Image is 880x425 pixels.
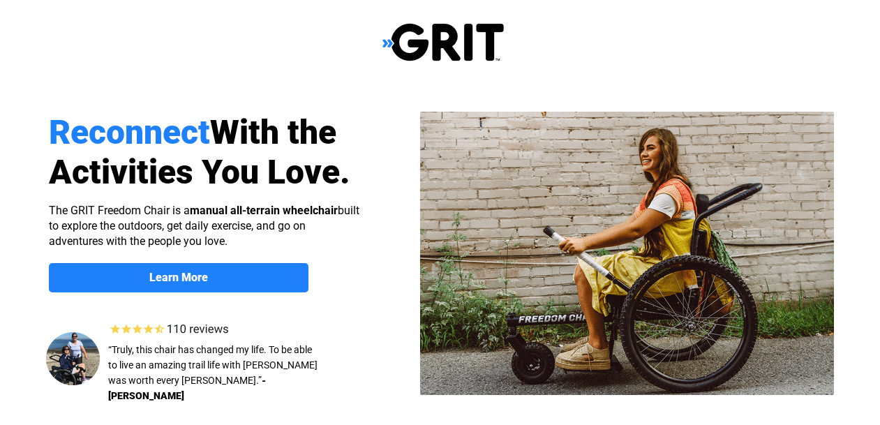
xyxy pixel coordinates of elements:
[49,204,359,248] span: The GRIT Freedom Chair is a built to explore the outdoors, get daily exercise, and go on adventur...
[108,344,318,386] span: “Truly, this chair has changed my life. To be able to live an amazing trail life with [PERSON_NAM...
[210,112,336,152] span: With the
[149,271,208,284] strong: Learn More
[49,263,308,292] a: Learn More
[190,204,338,217] strong: manual all-terrain wheelchair
[49,152,350,192] span: Activities You Love.
[49,112,210,152] span: Reconnect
